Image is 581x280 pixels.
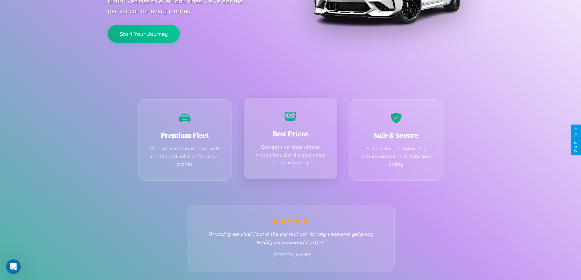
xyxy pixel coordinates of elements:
h3: Premium Fleet [148,130,222,140]
p: "Amazing service! Found the perfect car for my weekend getaway. Highly recommend CarGo!" [199,229,382,246]
h3: Safe & Secure [359,130,434,140]
h3: Best Prices [253,129,328,139]
p: - [PERSON_NAME] [199,251,382,259]
iframe: Intercom live chat [6,259,21,274]
p: All vehicles are thoroughly cleaned and inspected for your safety [359,145,434,168]
p: Competitive rates with no hidden fees. Get the best value for your money [253,143,328,167]
p: Choose from hundreds of well-maintained vehicles from top brands [148,145,222,168]
div: Give Feedback [574,128,578,152]
button: Start Your Journey [108,25,180,43]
